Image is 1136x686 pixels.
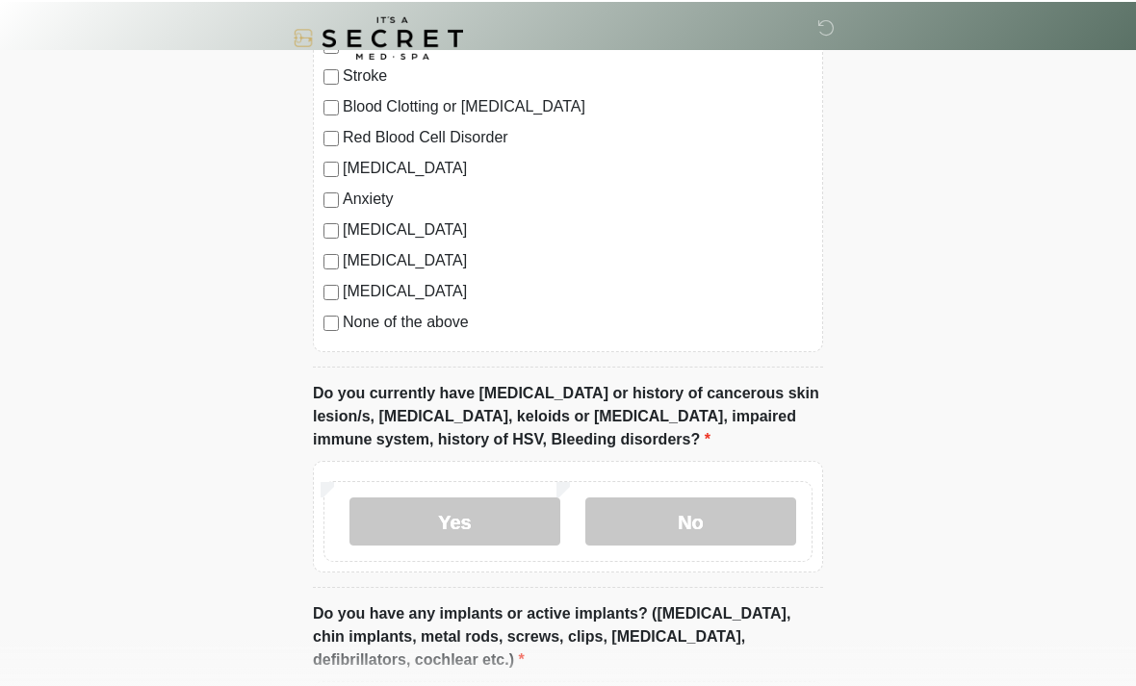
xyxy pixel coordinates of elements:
[323,221,339,237] input: [MEDICAL_DATA]
[343,309,813,332] label: None of the above
[323,160,339,175] input: [MEDICAL_DATA]
[343,186,813,209] label: Anxiety
[349,495,560,544] label: Yes
[323,67,339,83] input: Stroke
[343,63,813,86] label: Stroke
[294,14,463,58] img: It's A Secret Med Spa Logo
[343,93,813,116] label: Blood Clotting or [MEDICAL_DATA]
[323,98,339,114] input: Blood Clotting or [MEDICAL_DATA]
[323,283,339,298] input: [MEDICAL_DATA]
[313,380,823,449] label: Do you currently have [MEDICAL_DATA] or history of cancerous skin lesion/s, [MEDICAL_DATA], keloi...
[323,314,339,329] input: None of the above
[585,495,796,544] label: No
[323,252,339,267] input: [MEDICAL_DATA]
[343,216,813,240] label: [MEDICAL_DATA]
[343,247,813,270] label: [MEDICAL_DATA]
[313,600,823,670] label: Do you have any implants or active implants? ([MEDICAL_DATA], chin implants, metal rods, screws, ...
[343,278,813,301] label: [MEDICAL_DATA]
[343,155,813,178] label: [MEDICAL_DATA]
[323,191,339,206] input: Anxiety
[323,129,339,144] input: Red Blood Cell Disorder
[343,124,813,147] label: Red Blood Cell Disorder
